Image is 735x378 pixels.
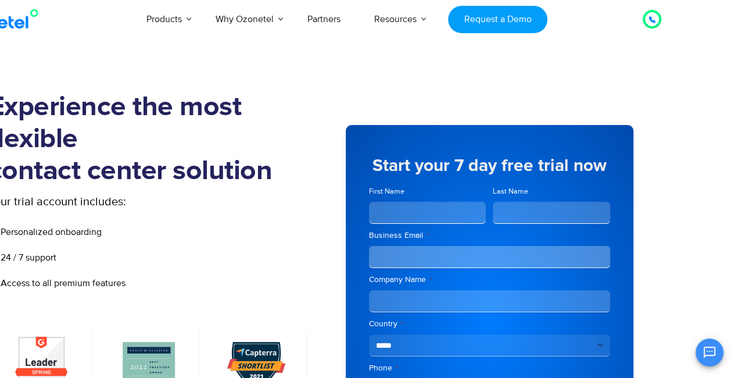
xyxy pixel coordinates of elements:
[369,157,610,174] h5: Start your 7 day free trial now
[695,338,723,366] button: Open chat
[369,274,610,286] label: Company Name
[369,186,486,197] label: First Name
[369,230,610,241] label: Business Email
[369,318,610,330] label: Country
[448,6,547,33] a: Request a Demo
[493,186,610,197] label: Last Name
[369,362,610,374] label: Phone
